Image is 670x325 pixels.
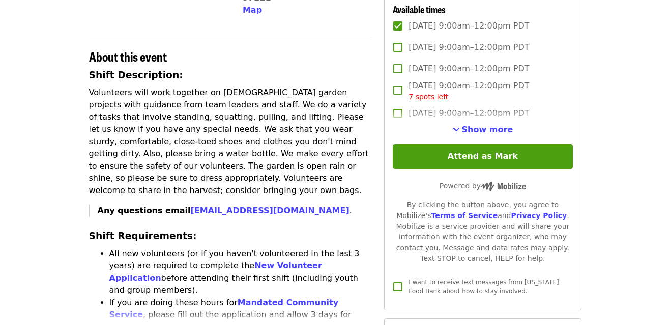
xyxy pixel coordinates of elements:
[511,211,567,220] a: Privacy Policy
[190,206,349,215] a: [EMAIL_ADDRESS][DOMAIN_NAME]
[243,5,262,15] span: Map
[431,211,498,220] a: Terms of Service
[481,182,526,191] img: Powered by Mobilize
[462,125,513,134] span: Show more
[453,124,513,136] button: See more timeslots
[440,182,526,190] span: Powered by
[409,79,529,102] span: [DATE] 9:00am–12:00pm PDT
[89,70,183,80] strong: Shift Description:
[89,87,372,197] p: Volunteers will work together on [DEMOGRAPHIC_DATA] garden projects with guidance from team leade...
[409,107,529,119] span: [DATE] 9:00am–12:00pm PDT
[89,231,197,241] strong: Shift Requirements:
[393,144,572,169] button: Attend as Mark
[409,20,529,32] span: [DATE] 9:00am–12:00pm PDT
[409,93,448,101] span: 7 spots left
[98,206,349,215] strong: Any questions email
[409,41,529,53] span: [DATE] 9:00am–12:00pm PDT
[243,4,262,16] button: Map
[409,63,529,75] span: [DATE] 9:00am–12:00pm PDT
[109,261,322,283] a: New Volunteer Application
[393,3,446,16] span: Available times
[89,47,167,65] span: About this event
[409,279,559,295] span: I want to receive text messages from [US_STATE] Food Bank about how to stay involved.
[109,248,372,296] li: All new volunteers (or if you haven't volunteered in the last 3 years) are required to complete t...
[98,205,372,217] p: .
[393,200,572,264] div: By clicking the button above, you agree to Mobilize's and . Mobilize is a service provider and wi...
